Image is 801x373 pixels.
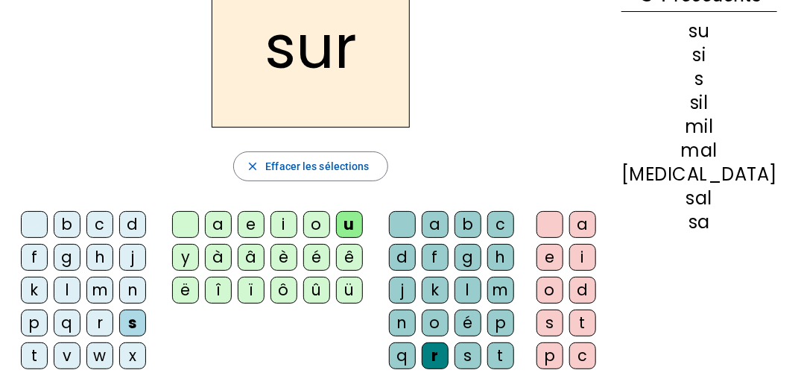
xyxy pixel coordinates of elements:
div: l [455,277,481,304]
div: f [21,244,48,271]
div: n [119,277,146,304]
div: o [536,277,563,304]
mat-icon: close [246,160,259,173]
div: a [205,211,232,238]
div: h [86,244,113,271]
div: b [54,211,80,238]
div: mil [621,118,777,136]
div: a [422,211,449,238]
button: Effacer les sélections [233,151,387,181]
span: Effacer les sélections [265,157,369,175]
div: é [303,244,330,271]
div: j [389,277,416,304]
div: o [422,310,449,336]
div: sil [621,94,777,112]
div: d [389,244,416,271]
div: â [238,244,265,271]
div: sa [621,213,777,231]
div: p [487,310,514,336]
div: p [21,310,48,336]
div: w [86,342,113,369]
div: s [536,310,563,336]
div: ü [336,277,363,304]
div: l [54,277,80,304]
div: i [569,244,596,271]
div: s [119,310,146,336]
div: sal [621,189,777,207]
div: ë [172,277,199,304]
div: e [536,244,563,271]
div: è [270,244,297,271]
div: h [487,244,514,271]
div: q [54,310,80,336]
div: c [487,211,514,238]
div: si [621,46,777,64]
div: [MEDICAL_DATA] [621,166,777,184]
div: m [487,277,514,304]
div: mal [621,142,777,160]
div: u [336,211,363,238]
div: t [487,342,514,369]
div: g [54,244,80,271]
div: à [205,244,232,271]
div: m [86,277,113,304]
div: ï [238,277,265,304]
div: ê [336,244,363,271]
div: i [270,211,297,238]
div: v [54,342,80,369]
div: p [536,342,563,369]
div: k [422,277,449,304]
div: é [455,310,481,336]
div: c [86,211,113,238]
div: x [119,342,146,369]
div: r [86,310,113,336]
div: y [172,244,199,271]
div: t [21,342,48,369]
div: û [303,277,330,304]
div: î [205,277,232,304]
div: s [621,70,777,88]
div: d [119,211,146,238]
div: d [569,277,596,304]
div: e [238,211,265,238]
div: b [455,211,481,238]
div: r [422,342,449,369]
div: ô [270,277,297,304]
div: f [422,244,449,271]
div: k [21,277,48,304]
div: o [303,211,330,238]
div: c [569,342,596,369]
div: j [119,244,146,271]
div: g [455,244,481,271]
div: n [389,310,416,336]
div: a [569,211,596,238]
div: su [621,22,777,40]
div: s [455,342,481,369]
div: q [389,342,416,369]
div: t [569,310,596,336]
